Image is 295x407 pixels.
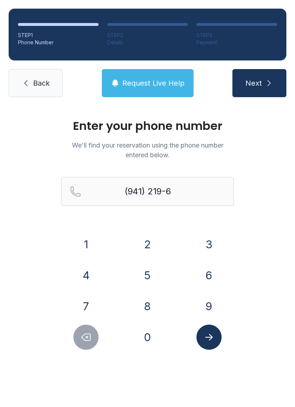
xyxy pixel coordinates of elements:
button: 7 [73,294,99,319]
span: Next [245,78,262,88]
input: Reservation phone number [61,177,234,206]
span: Request Live Help [122,78,185,88]
button: 4 [73,263,99,288]
div: Payment [196,39,277,46]
h1: Enter your phone number [61,120,234,132]
button: 0 [135,325,160,350]
div: STEP 3 [196,32,277,39]
span: Back [33,78,50,88]
div: Details [107,39,188,46]
button: 2 [135,232,160,257]
button: 5 [135,263,160,288]
div: STEP 1 [18,32,99,39]
div: Phone Number [18,39,99,46]
button: Submit lookup form [196,325,222,350]
button: Delete number [73,325,99,350]
button: 6 [196,263,222,288]
button: 8 [135,294,160,319]
p: We'll find your reservation using the phone number entered below. [61,140,234,160]
button: 3 [196,232,222,257]
div: STEP 2 [107,32,188,39]
button: 1 [73,232,99,257]
button: 9 [196,294,222,319]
